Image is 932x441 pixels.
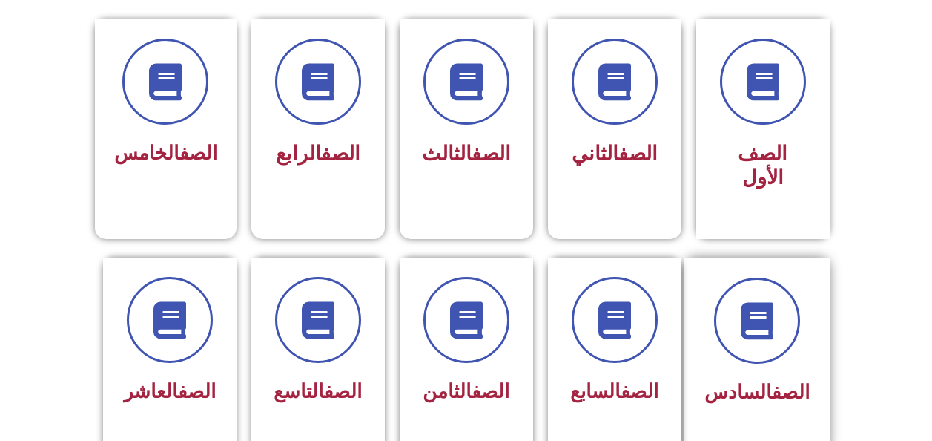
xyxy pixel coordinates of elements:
a: الصف [621,380,658,402]
a: الصف [618,142,658,166]
span: السادس [704,381,810,403]
span: الخامس [114,142,217,164]
a: الصف [321,142,360,166]
span: الرابع [276,142,360,166]
a: الصف [472,142,511,166]
a: الصف [324,380,362,402]
a: الصف [472,380,509,402]
a: الصف [772,381,810,403]
span: العاشر [124,380,216,402]
span: الثامن [423,380,509,402]
span: الثاني [572,142,658,166]
span: التاسع [274,380,362,402]
span: الصف الأول [738,142,787,189]
span: الثالث [422,142,511,166]
span: السابع [570,380,658,402]
a: الصف [178,380,216,402]
a: الصف [179,142,217,164]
